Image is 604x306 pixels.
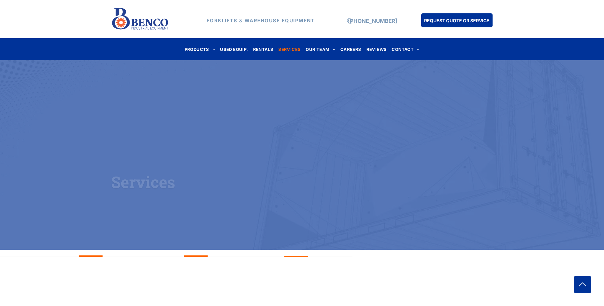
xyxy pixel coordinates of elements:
a: [PHONE_NUMBER] [348,18,397,24]
a: CAREERS [338,45,364,53]
a: USED EQUIP. [217,45,250,53]
a: SERVICES [276,45,303,53]
a: CONTACT [389,45,422,53]
strong: FORKLIFTS & WAREHOUSE EQUIPMENT [207,17,315,24]
span: Services [111,171,175,192]
span: REQUEST QUOTE OR SERVICE [424,15,489,26]
a: REVIEWS [364,45,389,53]
a: RENTALS [251,45,276,53]
a: REQUEST QUOTE OR SERVICE [421,13,493,27]
a: PRODUCTS [182,45,218,53]
a: OUR TEAM [303,45,338,53]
